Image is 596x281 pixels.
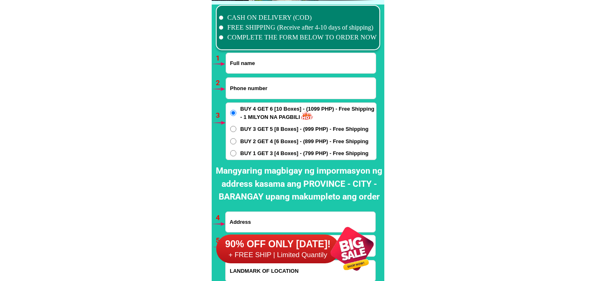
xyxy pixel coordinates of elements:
h6: 4 [216,213,225,223]
h6: 1 [216,53,225,64]
li: COMPLETE THE FORM BELOW TO ORDER NOW [219,33,377,42]
h2: Mangyaring magbigay ng impormasyon ng address kasama ang PROVINCE - CITY - BARANGAY upang makumpl... [214,165,384,204]
input: Input address [226,212,375,232]
span: BUY 1 GET 3 [4 Boxes] - (799 PHP) - Free Shipping [240,149,369,158]
span: BUY 3 GET 5 [8 Boxes] - (999 PHP) - Free Shipping [240,125,369,133]
input: BUY 1 GET 3 [4 Boxes] - (799 PHP) - Free Shipping [230,150,236,156]
input: BUY 4 GET 6 [10 Boxes] - (1099 PHP) - Free Shipping - 1 MILYON NA PAGBILI [230,110,236,116]
span: BUY 4 GET 6 [10 Boxes] - (1099 PHP) - Free Shipping - 1 MILYON NA PAGBILI [240,105,376,121]
h6: + FREE SHIP | Limited Quantily [216,251,340,260]
h6: 3 [216,110,225,121]
li: CASH ON DELIVERY (COD) [219,13,377,23]
input: Input full_name [226,53,376,73]
li: FREE SHIPPING (Receive after 4-10 days of shipping) [219,23,377,33]
input: BUY 2 GET 4 [6 Boxes] - (899 PHP) - Free Shipping [230,138,236,144]
input: BUY 3 GET 5 [8 Boxes] - (999 PHP) - Free Shipping [230,126,236,132]
h6: 5 [216,235,225,246]
h6: 2 [216,78,225,88]
span: BUY 2 GET 4 [6 Boxes] - (899 PHP) - Free Shipping [240,137,369,146]
input: Input phone_number [226,78,376,99]
h6: 90% OFF ONLY [DATE]! [216,238,340,251]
